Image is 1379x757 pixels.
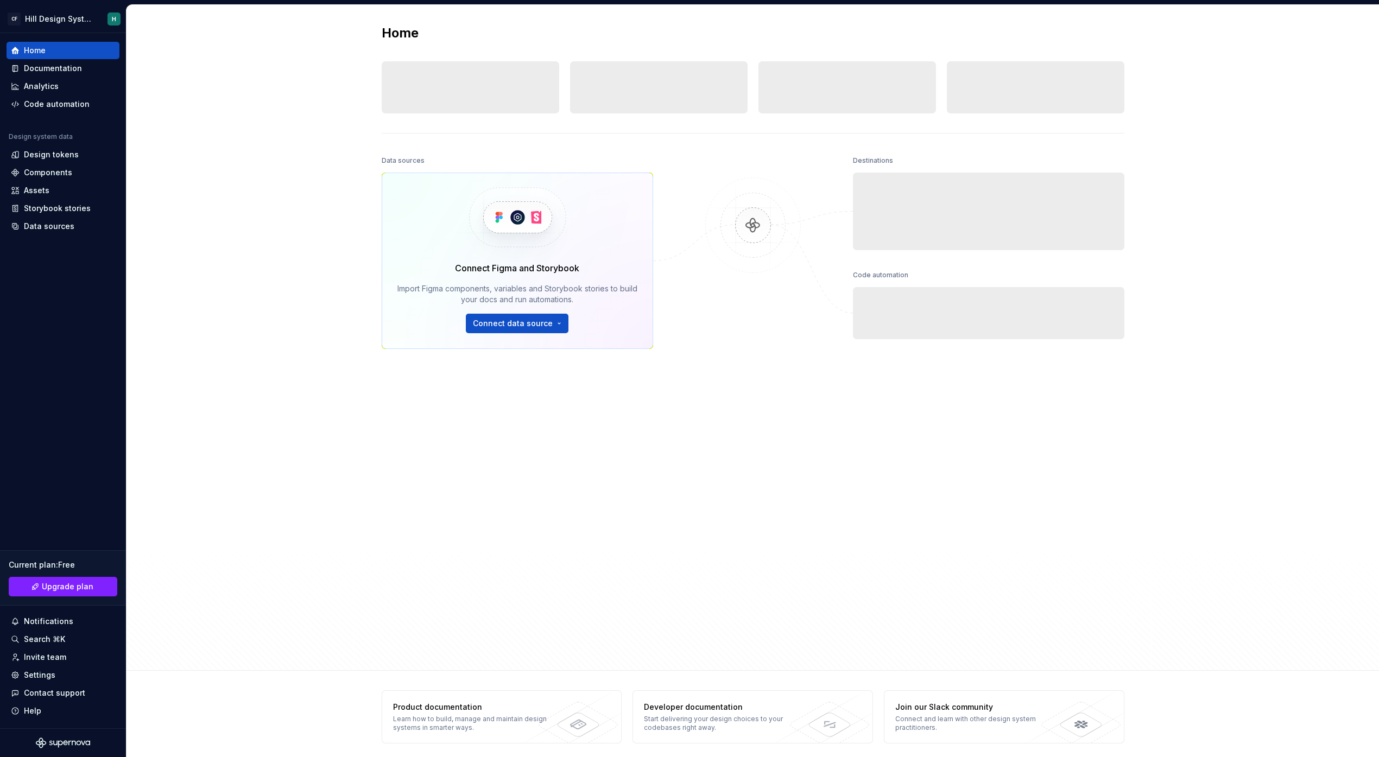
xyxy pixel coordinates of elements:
a: Storybook stories [7,200,119,217]
a: Join our Slack communityConnect and learn with other design system practitioners. [884,690,1124,743]
a: Assets [7,182,119,199]
div: Product documentation [393,702,551,713]
div: Documentation [24,63,82,74]
div: H [112,15,116,23]
div: Design system data [9,132,73,141]
div: CF [8,12,21,26]
div: Code automation [853,268,908,283]
div: Search ⌘K [24,634,65,645]
div: Components [24,167,72,178]
a: Code automation [7,96,119,113]
div: Join our Slack community [895,702,1053,713]
div: Storybook stories [24,203,91,214]
div: Connect and learn with other design system practitioners. [895,715,1053,732]
div: Invite team [24,652,66,663]
button: Contact support [7,684,119,702]
button: CFHill Design SystemH [2,7,124,30]
div: Developer documentation [644,702,802,713]
div: Import Figma components, variables and Storybook stories to build your docs and run automations. [397,283,637,305]
div: Analytics [24,81,59,92]
span: Connect data source [473,318,553,329]
div: Start delivering your design choices to your codebases right away. [644,715,802,732]
div: Home [24,45,46,56]
button: Search ⌘K [7,631,119,648]
button: Notifications [7,613,119,630]
a: Developer documentationStart delivering your design choices to your codebases right away. [632,690,873,743]
button: Upgrade plan [9,577,117,596]
a: Home [7,42,119,59]
div: Data sources [24,221,74,232]
div: Data sources [382,153,425,168]
div: Hill Design System [25,14,94,24]
h2: Home [382,24,419,42]
div: Help [24,705,41,716]
button: Connect data source [466,314,568,333]
div: Settings [24,670,55,680]
span: Upgrade plan [42,581,93,592]
div: Code automation [24,99,90,110]
svg: Supernova Logo [36,737,90,748]
div: Destinations [853,153,893,168]
div: Contact support [24,688,85,698]
div: Design tokens [24,149,79,160]
div: Learn how to build, manage and maintain design systems in smarter ways. [393,715,551,732]
a: Analytics [7,78,119,95]
a: Invite team [7,648,119,666]
a: Documentation [7,60,119,77]
a: Components [7,164,119,181]
div: Connect Figma and Storybook [455,262,579,275]
a: Data sources [7,218,119,235]
a: Design tokens [7,146,119,163]
div: Current plan : Free [9,559,117,570]
div: Notifications [24,616,73,627]
div: Assets [24,185,49,196]
a: Settings [7,666,119,684]
button: Help [7,702,119,720]
a: Product documentationLearn how to build, manage and maintain design systems in smarter ways. [382,690,622,743]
